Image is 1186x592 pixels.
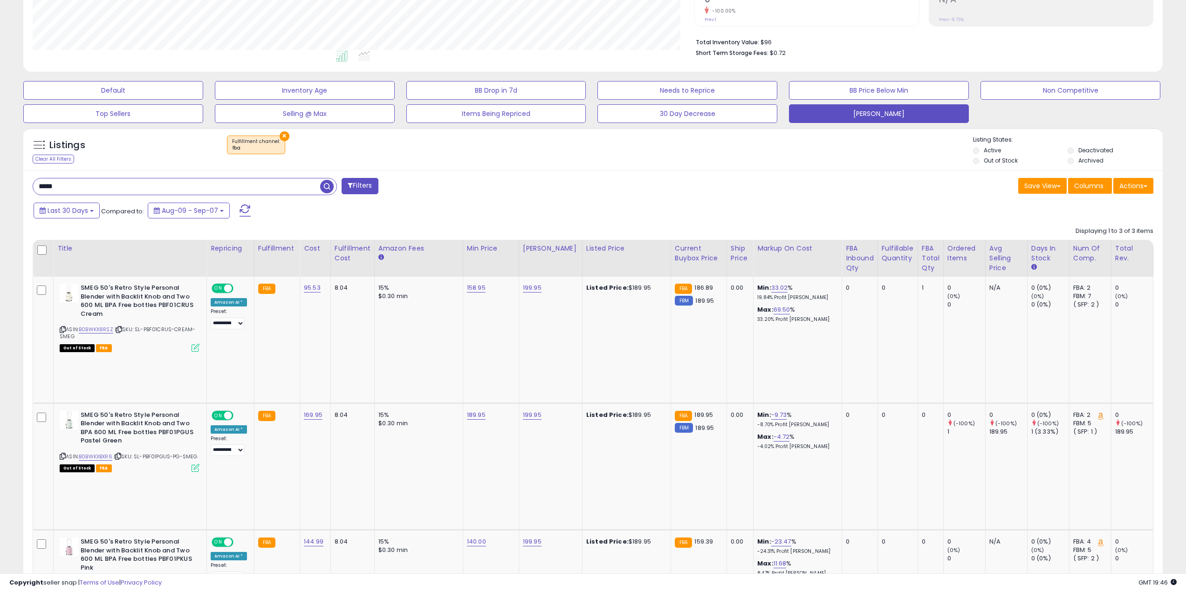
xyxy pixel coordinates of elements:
div: 189.95 [989,428,1027,436]
div: Listed Price [586,244,667,253]
a: 144.99 [304,537,323,546]
span: ON [213,538,224,546]
div: 0 [947,411,985,419]
button: 30 Day Decrease [597,104,777,123]
div: 0 [1115,284,1153,292]
div: % [757,559,835,577]
button: BB Drop in 7d [406,81,586,100]
span: All listings that are currently out of stock and unavailable for purchase on Amazon [60,464,95,472]
p: Listing States: [973,136,1163,144]
small: (0%) [1031,546,1044,554]
small: Days In Stock. [1031,263,1037,272]
div: FBA: 4 [1073,538,1104,546]
small: (-100%) [995,420,1017,427]
span: $0.72 [770,48,786,57]
div: 0 [922,538,936,546]
div: Min Price [467,244,515,253]
small: Prev: 1 [705,17,716,22]
div: 0 (0%) [1031,284,1069,292]
div: ASIN: [60,411,199,471]
div: 0 (0%) [1031,300,1069,309]
div: 0 [947,538,985,546]
span: 189.95 [695,423,714,432]
span: | SKU: SL-PBF01CRUS-CREAM-SMEG [60,326,195,340]
a: 95.53 [304,283,321,293]
div: $189.95 [586,411,664,419]
div: Fulfillment [258,244,296,253]
span: Compared to: [101,207,144,216]
button: Selling @ Max [215,104,395,123]
div: 0 [1115,554,1153,563]
strong: Copyright [9,578,43,587]
div: 0 (0%) [1031,411,1069,419]
label: Archived [1078,157,1104,164]
div: % [757,306,835,323]
div: 15% [378,538,456,546]
div: FBA inbound Qty [846,244,874,273]
span: ON [213,411,224,419]
div: % [757,284,835,301]
small: FBA [675,411,692,421]
img: 21cXahNQK6L._SL40_.jpg [60,411,78,429]
div: N/A [989,284,1020,292]
div: FBM: 7 [1073,292,1104,300]
div: 189.95 [1115,428,1153,436]
a: B0BWKX8RSZ [79,326,113,333]
span: 159.39 [694,537,713,546]
a: B0BWKXBXR6 [79,453,112,461]
a: 69.50 [774,305,790,314]
a: 33.02 [771,283,788,293]
div: Cost [304,244,327,253]
div: FBM: 5 [1073,546,1104,554]
a: -9.73 [771,410,787,420]
small: FBM [675,296,693,306]
div: ( SFP: 2 ) [1073,554,1104,563]
h5: Listings [49,139,85,152]
div: Preset: [211,308,247,329]
span: OFF [232,411,247,419]
div: $0.30 min [378,419,456,428]
b: Max: [757,432,774,441]
label: Out of Stock [984,157,1018,164]
small: (-100%) [953,420,975,427]
div: 8.04 [335,538,367,546]
b: Short Term Storage Fees: [696,49,768,57]
div: 0 (0%) [1031,538,1069,546]
b: Min: [757,283,771,292]
div: [PERSON_NAME] [523,244,578,253]
button: Inventory Age [215,81,395,100]
b: Max: [757,559,774,568]
a: 199.95 [523,283,542,293]
div: Title [57,244,203,253]
div: Fulfillable Quantity [882,244,914,263]
span: Fulfillment channel : [232,138,280,152]
small: (-100%) [1121,420,1143,427]
div: Current Buybox Price [675,244,723,263]
div: 0 [947,300,985,309]
div: $0.30 min [378,546,456,554]
div: % [757,538,835,555]
small: FBA [258,411,275,421]
b: SMEG 50's Retro Style Personal Blender with Backlit Knob and Two 600 ML BPA Free bottles PBF01PKU... [81,538,194,574]
span: Last 30 Days [48,206,88,215]
p: -4.02% Profit [PERSON_NAME] [757,443,835,450]
small: (0%) [1115,546,1128,554]
a: 158.95 [467,283,486,293]
button: Actions [1113,178,1153,194]
div: 0 [922,411,936,419]
div: Preset: [211,435,247,456]
div: 8.04 [335,284,367,292]
a: 199.95 [523,537,542,546]
div: Days In Stock [1031,244,1065,263]
div: FBM: 5 [1073,419,1104,428]
div: 0 [947,284,985,292]
div: Total Rev. [1115,244,1149,263]
b: Listed Price: [586,283,629,292]
div: ( SFP: 2 ) [1073,300,1104,309]
small: FBA [675,538,692,548]
div: 0 [882,284,911,292]
th: The percentage added to the cost of goods (COGS) that forms the calculator for Min & Max prices. [754,240,842,277]
small: (0%) [947,293,960,300]
div: Markup on Cost [757,244,838,253]
button: Non Competitive [980,81,1160,100]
